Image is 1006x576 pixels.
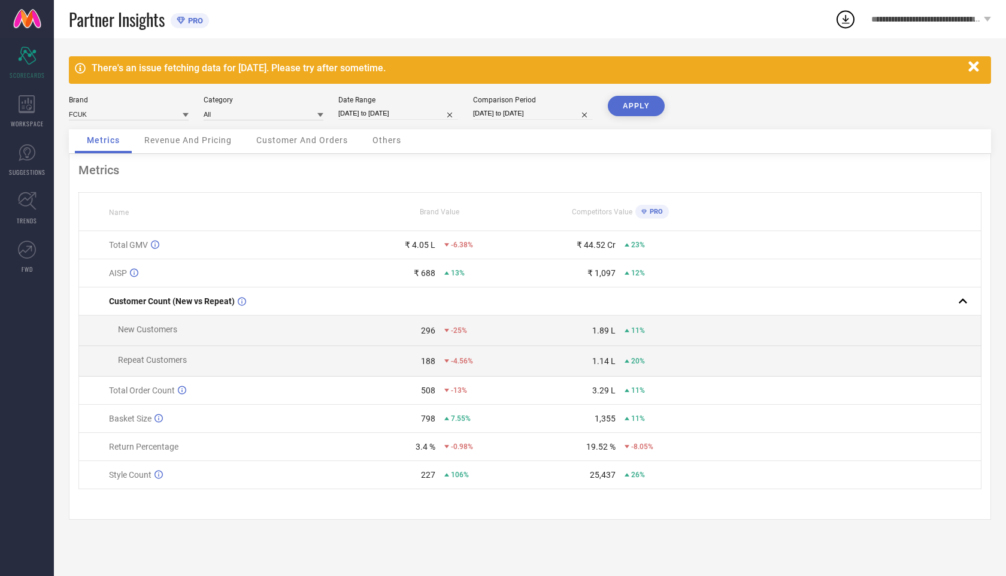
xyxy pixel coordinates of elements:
button: APPLY [608,96,665,116]
span: New Customers [118,325,177,334]
span: 13% [451,269,465,277]
span: 12% [631,269,645,277]
div: 1.89 L [592,326,616,335]
div: Category [204,96,323,104]
span: AISP [109,268,127,278]
span: -8.05% [631,442,653,451]
span: SUGGESTIONS [9,168,46,177]
span: Others [372,135,401,145]
span: Return Percentage [109,442,178,451]
span: Style Count [109,470,151,480]
div: Comparison Period [473,96,593,104]
span: Repeat Customers [118,355,187,365]
div: 3.29 L [592,386,616,395]
span: -4.56% [451,357,473,365]
span: Customer Count (New vs Repeat) [109,296,235,306]
input: Select comparison period [473,107,593,120]
div: ₹ 1,097 [587,268,616,278]
div: 188 [421,356,435,366]
input: Select date range [338,107,458,120]
span: 7.55% [451,414,471,423]
span: -13% [451,386,467,395]
span: PRO [647,208,663,216]
span: 11% [631,326,645,335]
span: 26% [631,471,645,479]
span: PRO [185,16,203,25]
span: TRENDS [17,216,37,225]
div: Metrics [78,163,981,177]
div: 508 [421,386,435,395]
div: ₹ 4.05 L [405,240,435,250]
div: Brand [69,96,189,104]
span: FWD [22,265,33,274]
span: 11% [631,414,645,423]
div: 296 [421,326,435,335]
span: -25% [451,326,467,335]
span: -6.38% [451,241,473,249]
div: 25,437 [590,470,616,480]
span: Metrics [87,135,120,145]
div: Date Range [338,96,458,104]
span: Total Order Count [109,386,175,395]
span: Customer And Orders [256,135,348,145]
div: 3.4 % [416,442,435,451]
div: 227 [421,470,435,480]
span: Basket Size [109,414,151,423]
div: There's an issue fetching data for [DATE]. Please try after sometime. [92,62,962,74]
div: 798 [421,414,435,423]
span: Name [109,208,129,217]
div: Open download list [835,8,856,30]
span: Revenue And Pricing [144,135,232,145]
div: ₹ 688 [414,268,435,278]
span: -0.98% [451,442,473,451]
span: 23% [631,241,645,249]
span: SCORECARDS [10,71,45,80]
div: ₹ 44.52 Cr [577,240,616,250]
div: 1,355 [595,414,616,423]
span: Total GMV [109,240,148,250]
span: Brand Value [420,208,459,216]
span: 20% [631,357,645,365]
div: 19.52 % [586,442,616,451]
span: WORKSPACE [11,119,44,128]
span: 106% [451,471,469,479]
span: Competitors Value [572,208,632,216]
span: 11% [631,386,645,395]
span: Partner Insights [69,7,165,32]
div: 1.14 L [592,356,616,366]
